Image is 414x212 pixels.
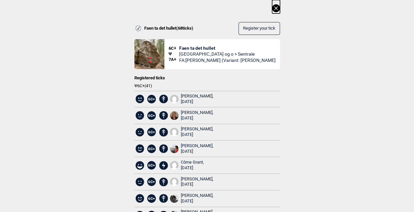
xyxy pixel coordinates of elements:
span: Ψ 6C+ ( 41 ) [134,83,280,89]
span: 6C+ [169,46,179,51]
a: User fallback1[PERSON_NAME], [DATE] [170,176,213,188]
img: 1000012827 [170,111,179,120]
img: User fallback1 [170,95,179,103]
a: User fallback1[PERSON_NAME], [DATE] [170,126,213,138]
a: User fallback1[PERSON_NAME], [DATE] [170,93,213,105]
div: [PERSON_NAME], [181,93,213,105]
img: User fallback1 [170,177,179,186]
div: [PERSON_NAME], [181,176,213,188]
img: Faen ta det hullet [134,39,164,69]
span: Faen ta det hullet ( 68 ticks) [144,26,193,31]
span: [GEOGRAPHIC_DATA] og o > Sentrale [179,51,276,57]
a: 96237517 3053624591380607 2383231920386342912 n[PERSON_NAME], [DATE] [170,143,213,154]
div: [DATE] [181,165,204,171]
a: IMG 0024[PERSON_NAME], [DATE] [170,193,213,204]
div: [PERSON_NAME], [181,143,213,154]
img: IMG 0024 [170,194,179,203]
span: Register your tick [243,26,275,31]
a: User fallback1Côme Grant, [DATE] [170,160,204,171]
span: 6C+ [147,194,156,203]
span: 6C+ [147,177,156,186]
span: 6C+ [147,145,156,153]
span: 6C+ [147,128,156,136]
div: [DATE] [181,132,213,138]
div: [DATE] [181,116,213,121]
span: 6C+ [147,95,156,103]
div: [PERSON_NAME], [181,126,213,138]
button: Register your tick [238,22,280,35]
div: Registered ticks [134,75,280,81]
div: [DATE] [181,182,213,187]
a: 1000012827[PERSON_NAME], [DATE] [170,110,213,121]
img: 96237517 3053624591380607 2383231920386342912 n [170,145,179,153]
div: [DATE] [181,149,213,154]
div: [DATE] [181,99,213,105]
span: Faen ta det hullet [179,45,276,51]
span: 7A+ [169,57,179,63]
span: FA: [PERSON_NAME] (Variant: [PERSON_NAME] 2020.11) [179,57,276,63]
span: 6C+ [147,161,156,170]
span: 6C+ [147,111,156,120]
div: [DATE] [181,199,213,204]
img: User fallback1 [170,161,179,170]
div: Côme Grant, [181,160,204,171]
div: Ψ [169,39,179,69]
img: User fallback1 [170,128,179,136]
div: [PERSON_NAME], [181,193,213,204]
div: [PERSON_NAME], [181,110,213,121]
